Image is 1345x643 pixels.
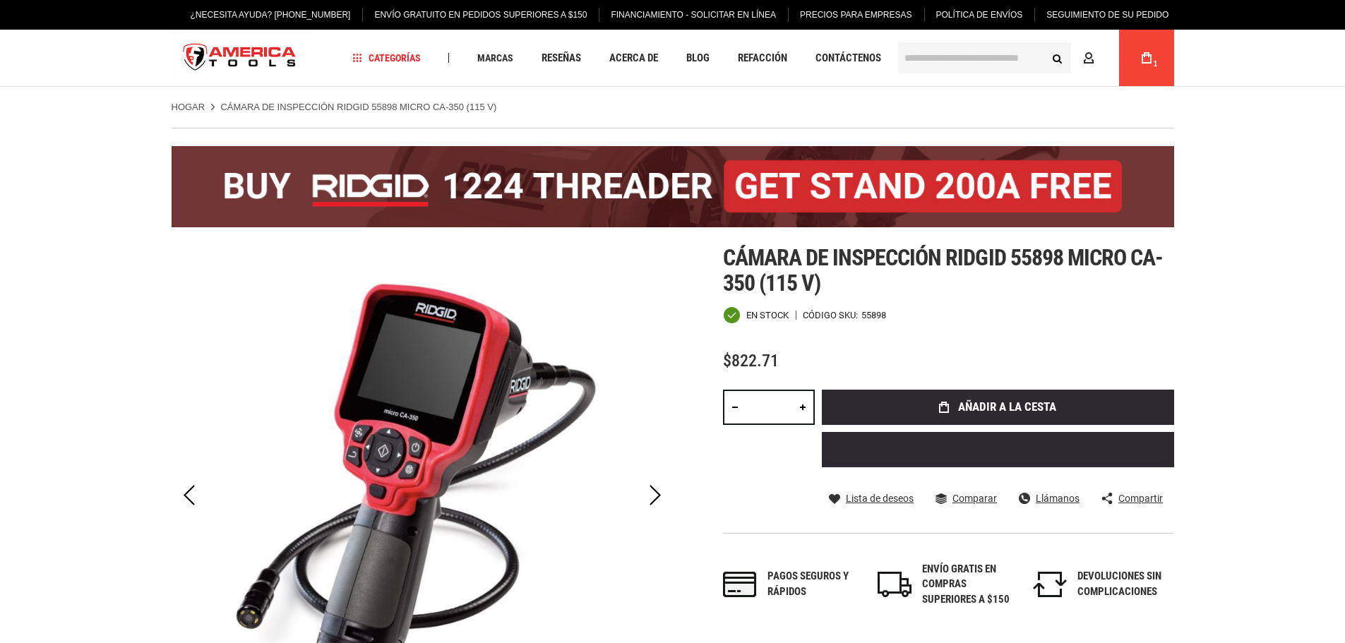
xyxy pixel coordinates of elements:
[723,572,757,597] img: pagos
[1118,493,1163,504] font: Compartir
[731,49,794,68] a: Refacción
[738,52,787,64] font: Refacción
[1033,572,1067,597] img: devoluciones
[220,102,496,112] font: CÁMARA DE INSPECCIÓN RIDGID 55898 MICRO CA-350 (115 V)
[172,32,309,85] img: Herramientas de América
[723,306,789,324] div: Disponibilidad
[1133,30,1160,86] a: 1
[1036,493,1080,504] font: Llámanos
[686,52,710,64] font: Blog
[369,52,421,64] font: Categorías
[952,493,997,504] font: Comparar
[477,52,513,64] font: Marcas
[172,146,1174,227] img: BOGO: ¡Compre la roscadora RIDGID® 1224 (26092) y obtenga el soporte 92467 200A GRATIS!
[861,310,886,320] font: 55898
[723,244,1164,296] font: Cámara de inspección Ridgid 55898 Micro CA-350 (115 V)
[822,390,1174,425] button: añadir a la cesta
[1046,10,1168,20] font: Seguimiento de su pedido
[1077,570,1161,597] font: DEVOLUCIONES SIN COMPLICACIONES
[680,49,716,68] a: Blog
[935,492,997,505] a: Comparar
[1099,52,1136,64] font: Cuenta
[922,563,1010,606] font: ENVÍO GRATIS EN COMPRAS SUPERIORES A $150
[846,493,914,504] font: Lista de deseos
[471,49,520,68] a: Marcas
[746,310,789,320] font: En stock
[800,10,912,20] font: Precios para empresas
[172,102,205,112] font: Hogar
[542,52,581,64] font: Reseñas
[809,49,887,68] a: Contáctenos
[803,310,856,320] font: Código SKU
[1154,60,1158,68] font: 1
[172,101,205,114] a: Hogar
[1019,492,1080,505] a: Llámanos
[609,52,658,64] font: Acerca de
[829,492,914,505] a: Lista de deseos
[1044,44,1071,71] button: Buscar
[603,49,664,68] a: Acerca de
[374,10,587,20] font: Envío gratuito en pedidos superiores a $150
[535,49,587,68] a: Reseñas
[172,32,309,85] a: logotipo de la tienda
[815,52,881,64] font: Contáctenos
[611,10,776,20] font: Financiamiento - Solicitar en línea
[767,570,849,597] font: Pagos seguros y rápidos
[191,10,351,20] font: ¿Necesita ayuda? [PHONE_NUMBER]
[936,10,1023,20] font: Política de envíos
[346,49,427,68] a: Categorías
[723,351,779,371] font: $822.71
[878,572,911,597] img: envío
[958,399,1056,414] font: añadir a la cesta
